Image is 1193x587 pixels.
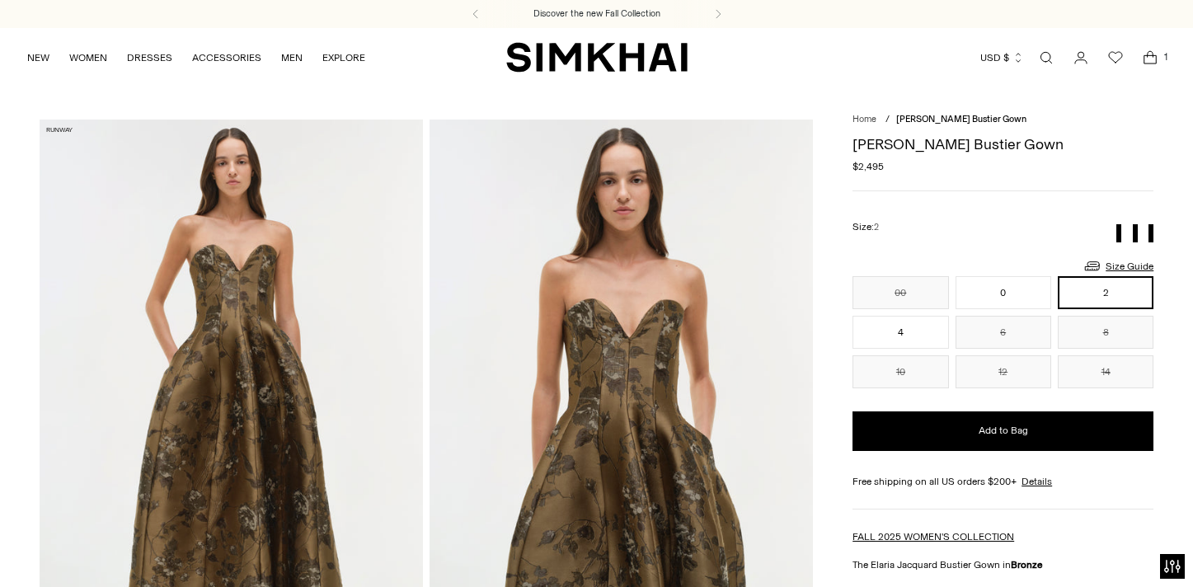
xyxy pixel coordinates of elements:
[127,40,172,76] a: DRESSES
[980,40,1024,76] button: USD $
[1134,41,1167,74] a: Open cart modal
[1099,41,1132,74] a: Wishlist
[1022,474,1052,489] a: Details
[852,276,948,309] button: 00
[1011,559,1043,571] strong: Bronze
[1058,355,1153,388] button: 14
[1030,41,1063,74] a: Open search modal
[69,40,107,76] a: WOMEN
[852,219,879,235] label: Size:
[885,113,890,127] div: /
[852,355,948,388] button: 10
[979,424,1028,438] span: Add to Bag
[506,41,688,73] a: SIMKHAI
[852,159,884,174] span: $2,495
[852,411,1153,451] button: Add to Bag
[1064,41,1097,74] a: Go to the account page
[322,40,365,76] a: EXPLORE
[852,557,1153,572] p: The Elaria Jacquard Bustier Gown in
[192,40,261,76] a: ACCESSORIES
[874,222,879,232] span: 2
[533,7,660,21] a: Discover the new Fall Collection
[1058,276,1153,309] button: 2
[852,137,1153,152] h1: [PERSON_NAME] Bustier Gown
[1158,49,1173,64] span: 1
[1058,316,1153,349] button: 8
[852,113,1153,127] nav: breadcrumbs
[281,40,303,76] a: MEN
[896,114,1026,124] span: [PERSON_NAME] Bustier Gown
[956,276,1051,309] button: 0
[27,40,49,76] a: NEW
[852,316,948,349] button: 4
[1083,256,1153,276] a: Size Guide
[956,316,1051,349] button: 6
[852,114,876,124] a: Home
[852,474,1153,489] div: Free shipping on all US orders $200+
[956,355,1051,388] button: 12
[852,531,1014,542] a: FALL 2025 WOMEN'S COLLECTION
